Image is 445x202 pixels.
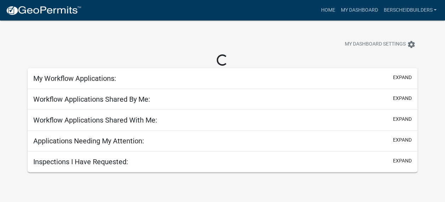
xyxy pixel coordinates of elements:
[33,116,157,124] h5: Workflow Applications Shared With Me:
[345,40,406,49] span: My Dashboard Settings
[33,158,128,166] h5: Inspections I Have Requested:
[381,4,439,17] a: berscheidbuilders
[393,157,412,165] button: expand
[393,115,412,123] button: expand
[393,95,412,102] button: expand
[407,40,416,49] i: settings
[338,4,381,17] a: My Dashboard
[339,37,421,51] button: My Dashboard Settingssettings
[33,137,144,145] h5: Applications Needing My Attention:
[318,4,338,17] a: Home
[33,74,116,83] h5: My Workflow Applications:
[33,95,150,103] h5: Workflow Applications Shared By Me:
[393,74,412,81] button: expand
[393,136,412,144] button: expand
